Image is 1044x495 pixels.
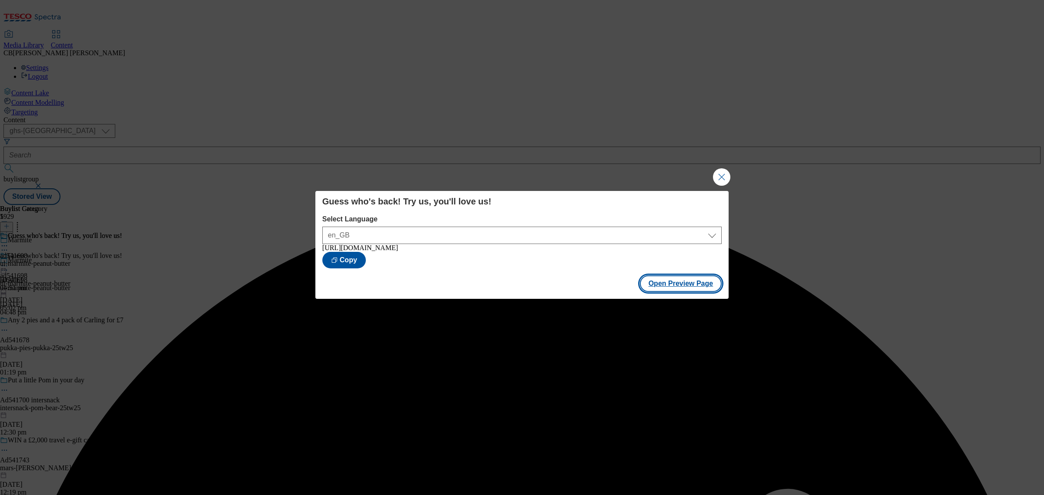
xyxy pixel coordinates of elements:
button: Open Preview Page [640,275,722,292]
h4: Guess who's back! Try us, you'll love us! [322,196,722,207]
div: Modal [315,191,729,299]
button: Close Modal [713,168,730,186]
button: Copy [322,252,366,268]
label: Select Language [322,215,722,223]
div: [URL][DOMAIN_NAME] [322,244,722,252]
